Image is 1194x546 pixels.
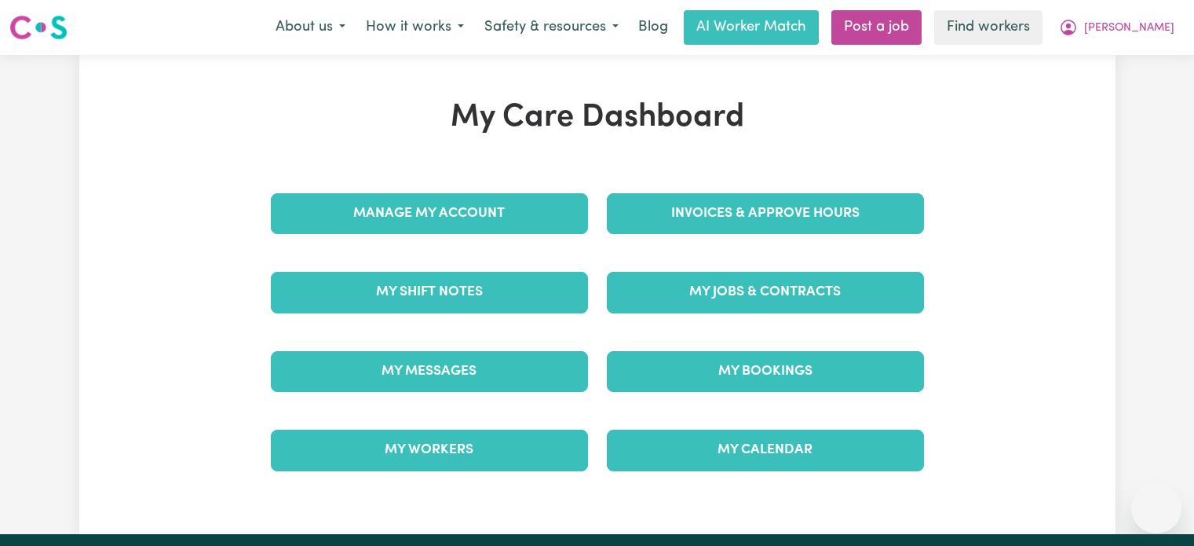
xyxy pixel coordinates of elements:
button: About us [265,11,356,44]
a: Careseekers logo [9,9,68,46]
a: My Workers [271,430,588,471]
a: My Jobs & Contracts [607,272,924,313]
a: My Bookings [607,351,924,392]
button: Safety & resources [474,11,629,44]
h1: My Care Dashboard [261,99,933,137]
a: Invoices & Approve Hours [607,193,924,234]
a: My Shift Notes [271,272,588,313]
span: [PERSON_NAME] [1084,20,1174,37]
img: Careseekers logo [9,13,68,42]
iframe: Button to launch messaging window [1131,483,1181,533]
a: My Calendar [607,430,924,471]
a: AI Worker Match [684,10,819,45]
a: Find workers [934,10,1042,45]
button: My Account [1049,11,1185,44]
a: My Messages [271,351,588,392]
a: Blog [629,10,677,45]
button: How it works [356,11,474,44]
a: Manage My Account [271,193,588,234]
a: Post a job [831,10,922,45]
